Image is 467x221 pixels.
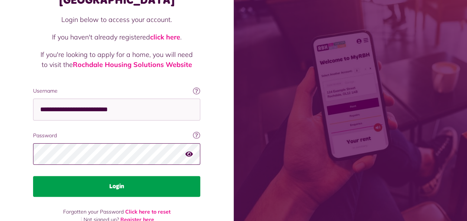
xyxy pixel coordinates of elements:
p: Login below to access your account. [40,15,193,25]
button: Login [33,176,200,197]
span: Forgotten your Password [63,208,124,215]
p: If you're looking to apply for a home, you will need to visit the [40,49,193,70]
a: click here [150,33,180,41]
a: Rochdale Housing Solutions Website [73,60,192,69]
a: Click here to reset [125,208,171,215]
label: Password [33,132,200,140]
label: Username [33,87,200,95]
p: If you haven't already registered . [40,32,193,42]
